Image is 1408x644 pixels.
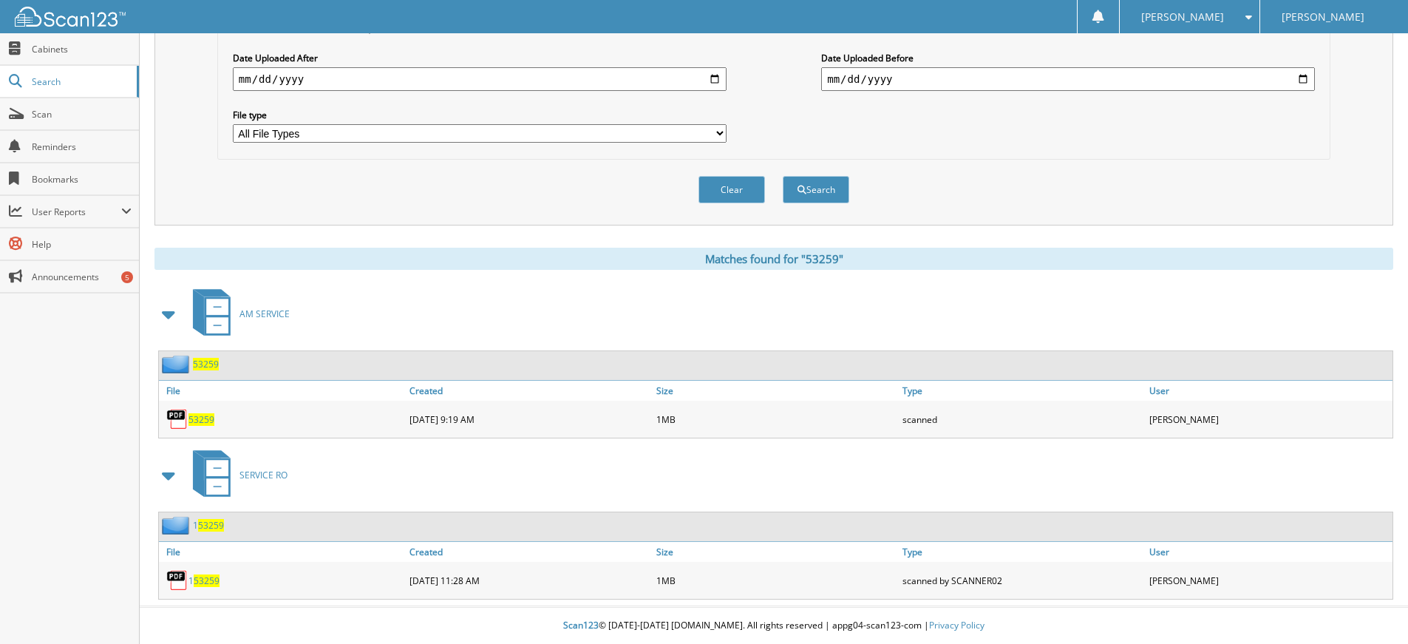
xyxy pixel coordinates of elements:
div: [PERSON_NAME] [1146,404,1392,434]
div: © [DATE]-[DATE] [DOMAIN_NAME]. All rights reserved | appg04-scan123-com | [140,608,1408,644]
div: [PERSON_NAME] [1146,566,1392,595]
input: start [233,67,727,91]
span: SERVICE RO [239,469,288,481]
img: PDF.png [166,408,188,430]
img: PDF.png [166,569,188,592]
div: [DATE] 11:28 AM [406,566,653,595]
a: User [1146,381,1392,401]
div: 5 [121,271,133,283]
iframe: Chat Widget [1334,573,1408,644]
a: 153259 [193,519,224,532]
button: Search [783,176,849,203]
a: File [159,381,406,401]
span: 53259 [194,574,220,587]
a: 53259 [193,358,219,370]
span: Search [32,75,129,88]
span: Scan123 [563,619,599,631]
label: Date Uploaded Before [821,52,1315,64]
span: Bookmarks [32,173,132,186]
a: User [1146,542,1392,562]
span: Cabinets [32,43,132,55]
div: [DATE] 9:19 AM [406,404,653,434]
a: Type [899,542,1146,562]
label: Date Uploaded After [233,52,727,64]
a: 53259 [188,413,214,426]
input: end [821,67,1315,91]
span: AM SERVICE [239,308,290,320]
span: Scan [32,108,132,121]
a: Type [899,381,1146,401]
span: Announcements [32,271,132,283]
span: 53259 [198,519,224,532]
a: Created [406,381,653,401]
img: scan123-logo-white.svg [15,7,126,27]
span: [PERSON_NAME] [1141,13,1224,21]
button: Clear [698,176,765,203]
a: 153259 [188,574,220,587]
a: Size [653,381,899,401]
a: Created [406,542,653,562]
a: Size [653,542,899,562]
div: 1MB [653,566,899,595]
div: scanned by SCANNER02 [899,566,1146,595]
span: Reminders [32,140,132,153]
img: folder2.png [162,355,193,373]
div: Matches found for "53259" [154,248,1393,270]
div: scanned [899,404,1146,434]
a: File [159,542,406,562]
span: Help [32,238,132,251]
span: User Reports [32,206,121,218]
label: File type [233,109,727,121]
a: AM SERVICE [184,285,290,343]
a: SERVICE RO [184,446,288,504]
span: [PERSON_NAME] [1282,13,1364,21]
div: 1MB [653,404,899,434]
a: Privacy Policy [929,619,984,631]
img: folder2.png [162,516,193,535]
